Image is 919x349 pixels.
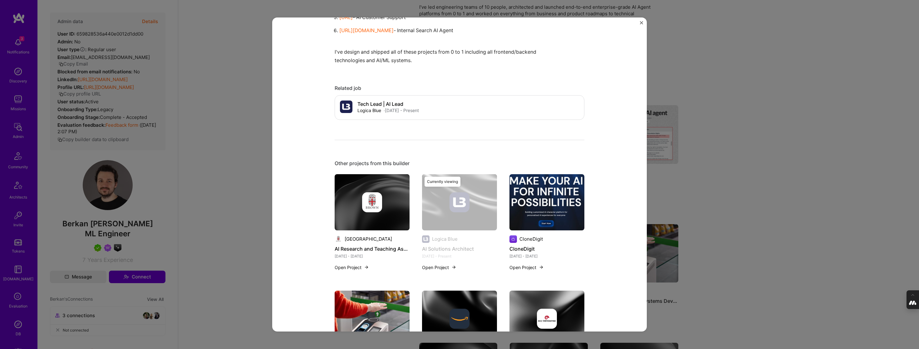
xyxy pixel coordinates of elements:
h4: AI Research and Teaching Assistant [335,245,410,253]
img: cover [422,291,497,347]
p: I've design and shipped all of these projects from 0 to 1 including all frontend/backend technolo... [335,48,538,65]
div: [DATE] - [DATE] [509,253,584,259]
button: Open Project [422,264,456,271]
div: CloneDigit [519,236,543,242]
img: cover [335,174,410,230]
a: [URL][DOMAIN_NAME] [339,27,394,33]
h4: CloneDigit [509,245,584,253]
img: Company logo [450,309,469,329]
div: Currently viewing [425,177,460,187]
div: Other projects from this builder [335,160,584,167]
div: [GEOGRAPHIC_DATA] [345,236,392,242]
h4: Tech Lead | AI Lead [357,101,419,107]
button: Open Project [509,264,544,271]
p: - AI Customer Support [339,13,538,22]
img: arrow-right [451,265,456,270]
img: arrow-right [539,265,544,270]
img: cover [422,174,497,230]
div: Logica Blue [357,107,381,114]
div: [DATE] - [DATE] [335,253,410,259]
div: · [DATE] - Present [384,107,419,114]
button: Open Project [335,264,369,271]
p: - Internal Search AI Agent [339,26,538,35]
img: Company logo [537,309,557,329]
div: Related job [335,85,584,91]
img: Company logo [509,235,517,243]
img: cover [509,291,584,347]
img: Computer Vision Systems Developer [335,291,410,347]
img: CloneDigit [509,174,584,230]
img: arrow-right [364,265,369,270]
a: [URL] [339,14,353,20]
img: Company logo [362,192,382,212]
img: Company logo [335,235,342,243]
button: Close [640,21,643,28]
img: Company logo [340,101,352,113]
